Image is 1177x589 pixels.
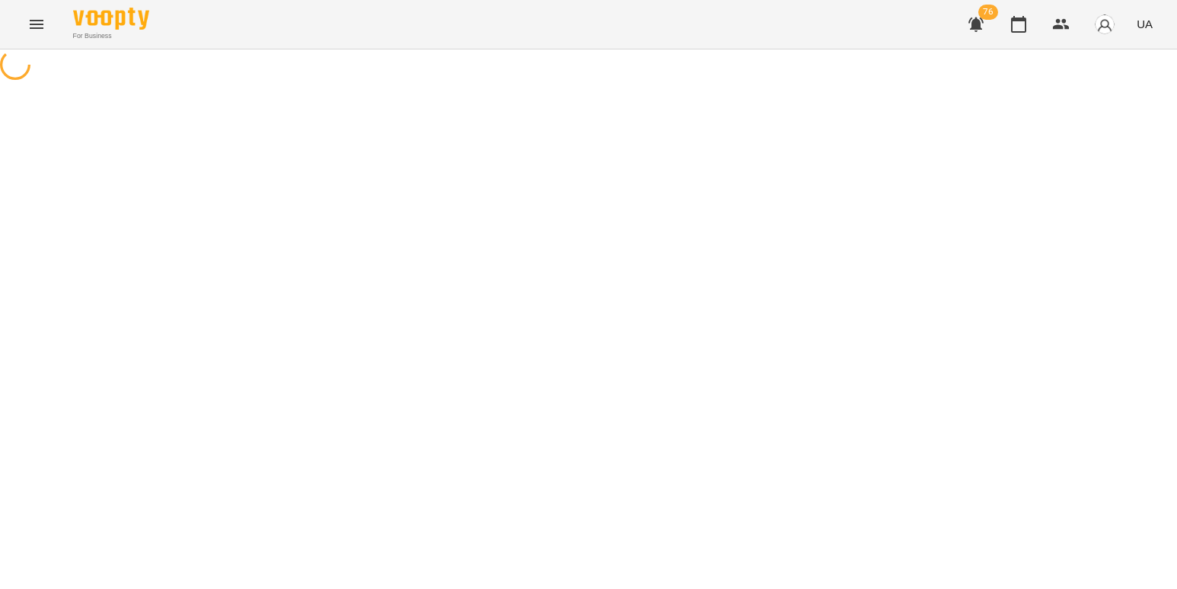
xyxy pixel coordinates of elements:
[73,31,149,41] span: For Business
[978,5,998,20] span: 76
[18,6,55,43] button: Menu
[1137,16,1153,32] span: UA
[1094,14,1115,35] img: avatar_s.png
[73,8,149,30] img: Voopty Logo
[1131,10,1159,38] button: UA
